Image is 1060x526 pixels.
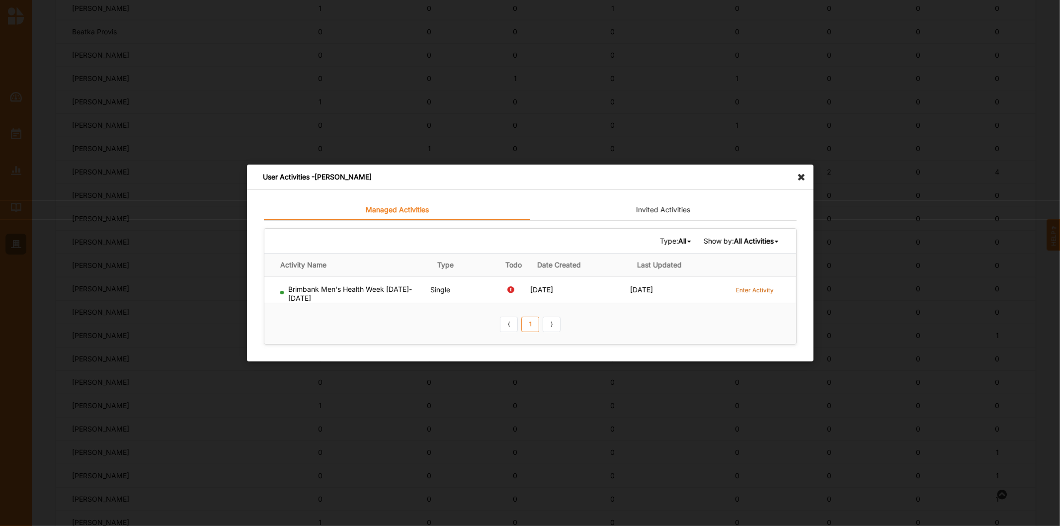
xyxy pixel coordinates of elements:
div: Pagination Navigation [498,315,562,332]
div: Brimbank Men's Health Week [DATE]-[DATE] [280,285,426,303]
span: Type: [659,236,692,245]
b: All Activities [734,237,773,245]
span: Single [430,285,450,294]
div: User Activities - [PERSON_NAME] [247,165,814,190]
a: 1 [521,316,539,332]
a: Invited Activities [530,200,797,220]
b: All [678,237,686,245]
span: [DATE] [630,285,652,294]
label: Enter Activity [736,286,774,294]
th: Last Updated [630,253,730,276]
a: Enter Activity [736,285,774,294]
th: Date Created [530,253,630,276]
a: Previous item [500,316,518,332]
th: Activity Name [264,253,430,276]
span: Show by: [703,236,780,245]
span: [DATE] [530,285,553,294]
th: Type [430,253,497,276]
a: Next item [543,316,561,332]
a: Managed Activities [264,200,530,220]
th: Todo [497,253,530,276]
